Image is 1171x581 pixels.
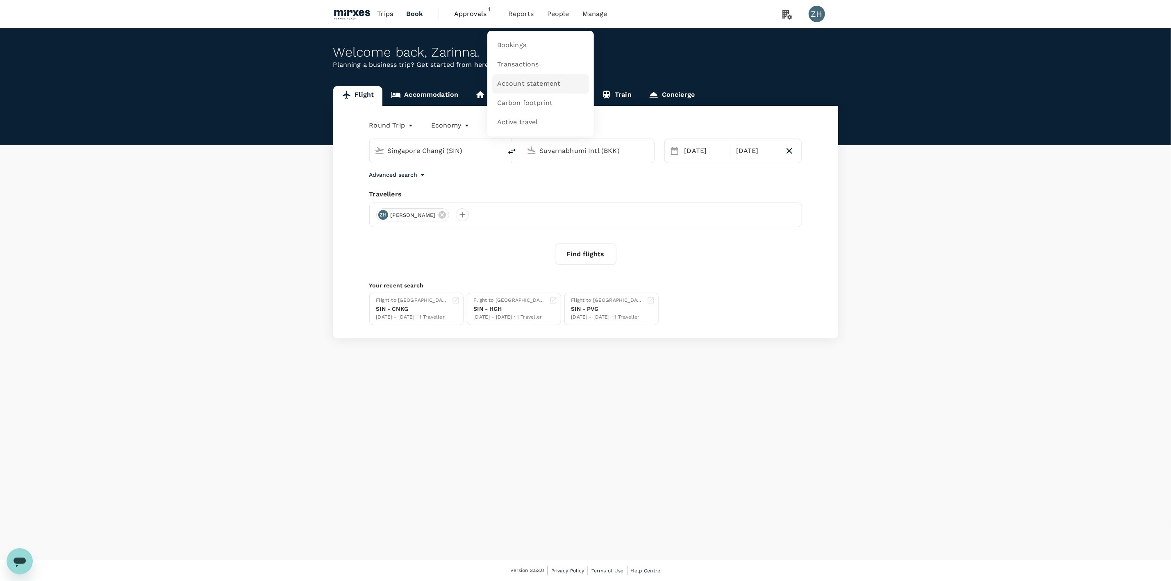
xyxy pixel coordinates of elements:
div: Flight to [GEOGRAPHIC_DATA] [571,296,643,305]
img: Mirxes Holding Pte Ltd [333,5,371,23]
div: Welcome back , Zarinna . [333,45,838,60]
a: Help Centre [631,566,661,575]
button: Open [496,150,498,151]
span: Active travel [497,118,538,127]
div: ZH [809,6,825,22]
div: ZH [378,210,388,220]
a: Privacy Policy [551,566,584,575]
button: Find flights [555,244,616,265]
span: 1 [485,5,493,13]
a: Bookings [492,36,589,55]
span: Carbon footprint [497,98,553,108]
span: Privacy Policy [551,568,584,574]
span: Version 3.53.0 [511,567,544,575]
span: Trips [377,9,393,19]
input: Going to [540,144,637,157]
p: Planning a business trip? Get started from here. [333,60,838,70]
div: [DATE] - [DATE] · 1 Traveller [376,313,448,321]
span: People [547,9,569,19]
span: Book [406,9,423,19]
button: Open [648,150,650,151]
p: Advanced search [369,171,418,179]
a: Carbon footprint [492,93,589,113]
span: Transactions [497,60,539,69]
div: Flight to [GEOGRAPHIC_DATA] [376,296,448,305]
div: [DATE] [681,143,729,159]
div: Round Trip [369,119,415,132]
a: Accommodation [382,86,467,106]
div: Travellers [369,189,802,199]
div: SIN - PVG [571,305,643,313]
div: SIN - HGH [474,305,546,313]
div: [DATE] - [DATE] · 1 Traveller [571,313,643,321]
span: Approvals [454,9,495,19]
span: Account statement [497,79,561,89]
div: SIN - CNKG [376,305,448,313]
span: Bookings [497,41,526,50]
input: Depart from [388,144,485,157]
span: [PERSON_NAME] [386,211,441,219]
a: Active travel [492,113,589,132]
a: Long stay [467,86,530,106]
a: Flight [333,86,383,106]
div: [DATE] - [DATE] · 1 Traveller [474,313,546,321]
span: Reports [508,9,534,19]
button: delete [502,141,522,161]
div: [DATE] [733,143,781,159]
div: ZH[PERSON_NAME] [376,208,450,221]
span: Help Centre [631,568,661,574]
iframe: Button to launch messaging window [7,548,33,574]
a: Train [593,86,640,106]
a: Transactions [492,55,589,74]
a: Concierge [640,86,703,106]
button: Advanced search [369,170,427,180]
span: Manage [582,9,607,19]
div: Economy [431,119,471,132]
a: Terms of Use [591,566,624,575]
span: Terms of Use [591,568,624,574]
div: Flight to [GEOGRAPHIC_DATA] [474,296,546,305]
a: Account statement [492,74,589,93]
p: Your recent search [369,281,802,289]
